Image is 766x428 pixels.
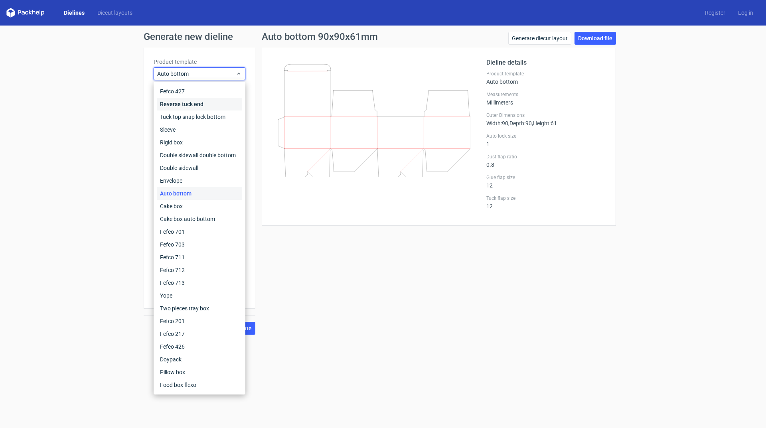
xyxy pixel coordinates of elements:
a: Download file [574,32,616,45]
div: Fefco 712 [157,264,242,276]
div: Double sidewall double bottom [157,149,242,162]
label: Auto lock size [486,133,606,139]
div: Auto bottom [486,71,606,85]
div: Fefco 427 [157,85,242,98]
div: 0.8 [486,154,606,168]
label: Outer Dimensions [486,112,606,118]
div: Sleeve [157,123,242,136]
div: Fefco 426 [157,340,242,353]
h1: Auto bottom 90x90x61mm [262,32,378,41]
a: Generate diecut layout [508,32,571,45]
div: 12 [486,195,606,209]
div: Pillow box [157,366,242,379]
div: Reverse tuck end [157,98,242,110]
div: Millimeters [486,91,606,106]
label: Tuck flap size [486,195,606,201]
label: Measurements [486,91,606,98]
div: Rigid box [157,136,242,149]
a: Dielines [57,9,91,17]
div: Auto bottom [157,187,242,200]
label: Glue flap size [486,174,606,181]
div: Doypack [157,353,242,366]
h1: Generate new dieline [144,32,622,41]
div: 1 [486,133,606,147]
a: Register [699,9,732,17]
div: Envelope [157,174,242,187]
div: Food box flexo [157,379,242,391]
div: Double sidewall [157,162,242,174]
div: Tuck top snap lock bottom [157,110,242,123]
label: Product template [486,71,606,77]
div: Cake box auto bottom [157,213,242,225]
span: Auto bottom [157,70,236,78]
div: Fefco 711 [157,251,242,264]
div: Cake box [157,200,242,213]
a: Diecut layouts [91,9,139,17]
div: Fefco 217 [157,327,242,340]
a: Log in [732,9,760,17]
div: 12 [486,174,606,189]
div: Fefco 201 [157,315,242,327]
span: , Height : 61 [532,120,557,126]
div: Fefco 701 [157,225,242,238]
label: Product template [154,58,245,66]
span: , Depth : 90 [508,120,532,126]
div: Yope [157,289,242,302]
span: Width : 90 [486,120,508,126]
div: Fefco 713 [157,276,242,289]
label: Dust flap ratio [486,154,606,160]
div: Fefco 703 [157,238,242,251]
div: Two pieces tray box [157,302,242,315]
h2: Dieline details [486,58,606,67]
